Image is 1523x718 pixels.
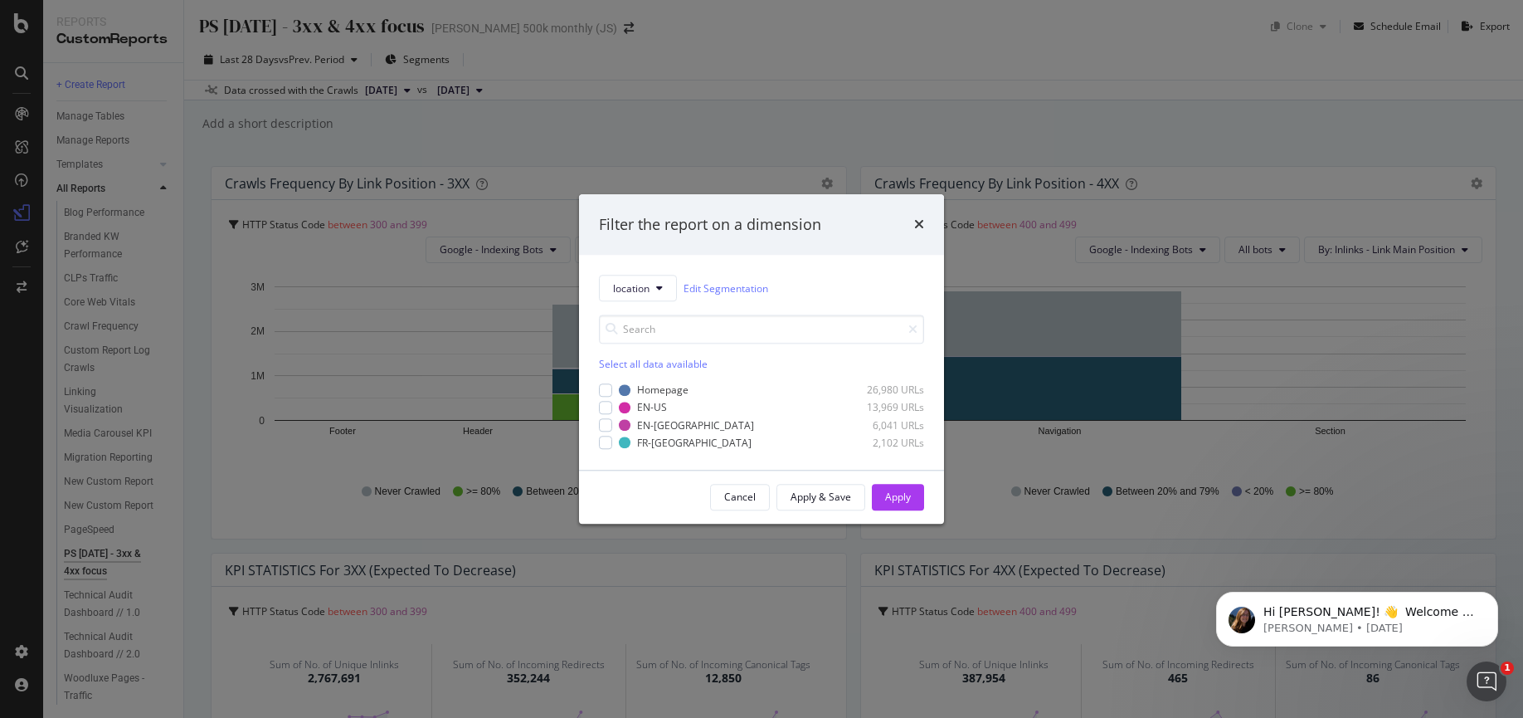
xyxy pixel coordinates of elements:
div: Filter the report on a dimension [599,214,821,236]
div: 6,041 URLs [843,418,924,432]
div: FR-[GEOGRAPHIC_DATA] [637,436,752,450]
div: 13,969 URLs [843,401,924,415]
iframe: Intercom notifications message [1191,557,1523,673]
span: 1 [1501,662,1514,675]
div: Apply & Save [791,491,851,505]
iframe: Intercom live chat [1467,662,1506,701]
button: Apply & Save [776,484,865,510]
input: Search [599,315,924,344]
div: EN-US [637,401,667,415]
div: Select all data available [599,358,924,372]
button: Cancel [710,484,770,510]
button: Apply [872,484,924,510]
span: location [613,281,650,296]
div: 26,980 URLs [843,383,924,398]
div: times [914,214,924,236]
div: Apply [885,491,911,505]
div: Homepage [637,383,689,398]
div: modal [579,194,944,524]
div: 2,102 URLs [843,436,924,450]
div: Cancel [724,491,756,505]
a: Edit Segmentation [684,280,768,297]
div: EN-[GEOGRAPHIC_DATA] [637,418,754,432]
button: location [599,276,677,302]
